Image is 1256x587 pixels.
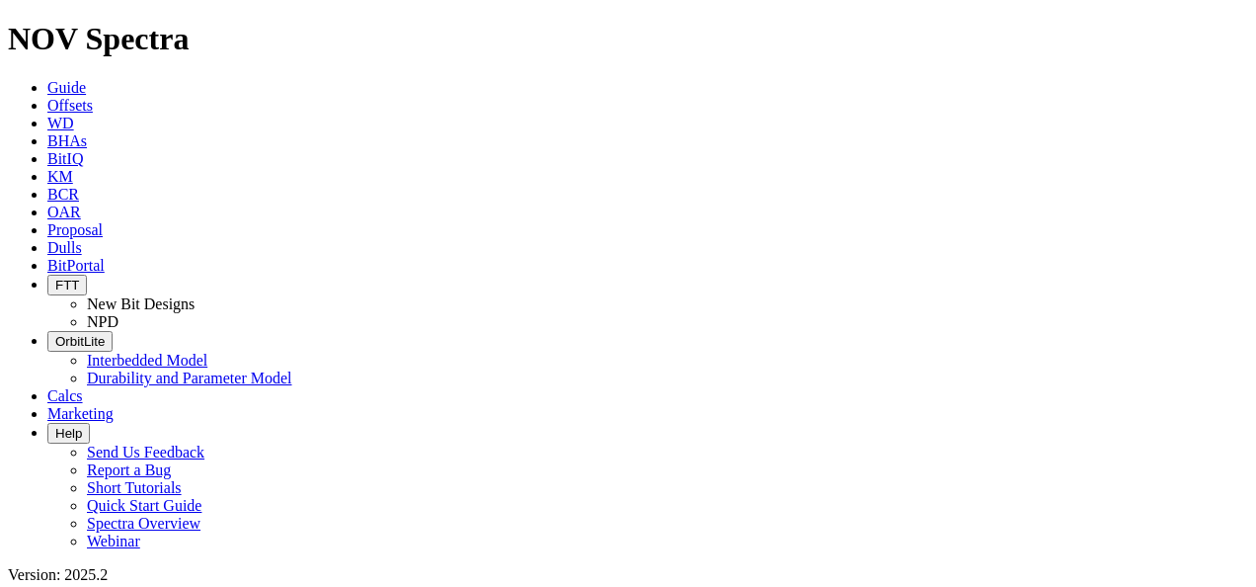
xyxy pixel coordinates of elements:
[47,150,83,167] a: BitIQ
[47,204,81,220] a: OAR
[47,423,90,444] button: Help
[87,313,118,330] a: NPD
[47,132,87,149] a: BHAs
[87,533,140,549] a: Webinar
[47,186,79,203] a: BCR
[87,461,171,478] a: Report a Bug
[47,239,82,256] a: Dulls
[55,278,79,293] span: FTT
[87,352,207,369] a: Interbedded Model
[47,221,103,238] a: Proposal
[55,426,82,441] span: Help
[87,444,204,461] a: Send Us Feedback
[47,115,74,131] a: WD
[47,168,73,185] a: KM
[47,97,93,114] a: Offsets
[47,331,113,352] button: OrbitLite
[47,275,87,295] button: FTT
[87,295,195,312] a: New Bit Designs
[55,334,105,349] span: OrbitLite
[87,370,292,386] a: Durability and Parameter Model
[87,479,182,496] a: Short Tutorials
[8,21,1248,57] h1: NOV Spectra
[8,566,1248,584] div: Version: 2025.2
[47,387,83,404] a: Calcs
[87,515,200,532] a: Spectra Overview
[47,405,114,422] a: Marketing
[47,257,105,274] a: BitPortal
[87,497,201,514] a: Quick Start Guide
[47,79,86,96] a: Guide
